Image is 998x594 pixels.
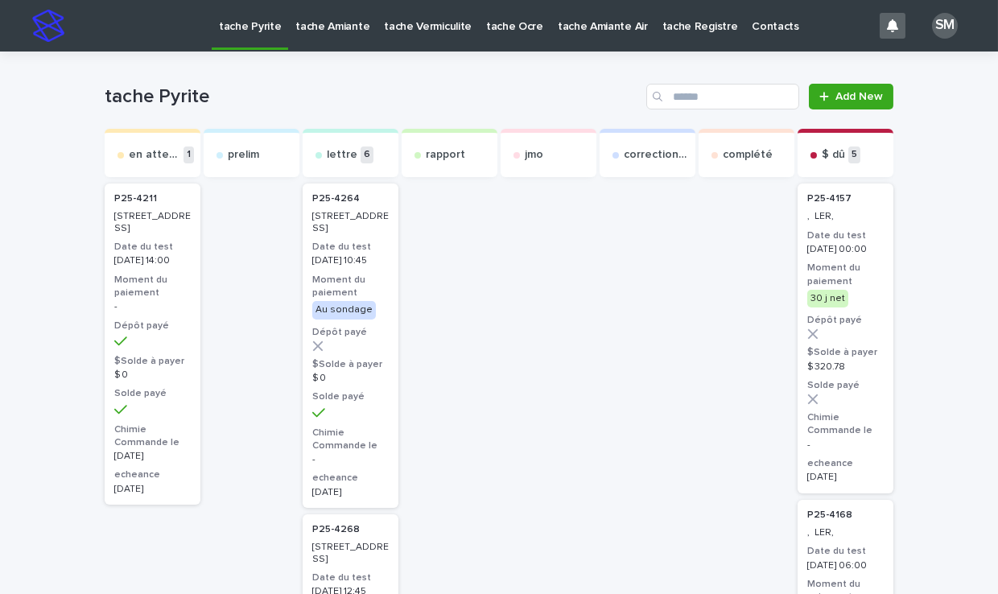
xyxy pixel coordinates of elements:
[114,355,191,368] h3: $Solde à payer
[114,301,191,312] p: -
[807,457,884,470] h3: echeance
[114,255,191,266] p: [DATE] 14:00
[114,241,191,254] h3: Date du test
[303,184,398,508] a: P25-4264 [STREET_ADDRESS]Date du test[DATE] 10:45Moment du paiementAu sondageDépôt payé$Solde à p...
[807,290,848,307] div: 30 j net
[723,148,773,162] p: complété
[312,427,389,452] h3: Chimie Commande le
[114,369,191,381] p: $ 0
[114,423,191,449] h3: Chimie Commande le
[822,148,845,162] p: $ dû
[807,560,884,571] p: [DATE] 06:00
[646,84,799,109] input: Search
[807,244,884,255] p: [DATE] 00:00
[105,184,200,505] a: P25-4211 [STREET_ADDRESS]Date du test[DATE] 14:00Moment du paiement-Dépôt payé$Solde à payer$ 0So...
[807,411,884,437] h3: Chimie Commande le
[312,454,389,465] p: -
[361,146,373,163] p: 6
[32,10,64,42] img: stacker-logo-s-only.png
[312,487,389,498] p: [DATE]
[312,255,389,266] p: [DATE] 10:45
[312,274,389,299] h3: Moment du paiement
[809,84,893,109] a: Add New
[807,229,884,242] h3: Date du test
[114,468,191,481] h3: echeance
[312,211,389,234] p: [STREET_ADDRESS]
[114,484,191,495] p: [DATE]
[525,148,543,162] p: jmo
[312,472,389,485] h3: echeance
[807,509,852,521] p: P25-4168
[114,320,191,332] h3: Dépôt payé
[798,184,893,493] a: P25-4157 , LER,Date du test[DATE] 00:00Moment du paiement30 j netDépôt payé$Solde à payer$ 320.78...
[105,85,640,109] h1: tache Pyrite
[312,542,389,565] p: [STREET_ADDRESS]
[807,545,884,558] h3: Date du test
[312,524,360,535] p: P25-4268
[184,146,194,163] p: 1
[312,571,389,584] h3: Date du test
[312,373,389,384] p: $ 0
[807,193,852,204] p: P25-4157
[114,193,157,204] p: P25-4211
[807,361,884,373] p: $ 320.78
[312,241,389,254] h3: Date du test
[807,346,884,359] h3: $Solde à payer
[932,13,958,39] div: SM
[312,390,389,403] h3: Solde payé
[807,262,884,287] h3: Moment du paiement
[426,148,465,162] p: rapport
[114,387,191,400] h3: Solde payé
[114,211,191,234] p: [STREET_ADDRESS]
[114,451,191,462] p: [DATE]
[807,439,884,451] p: -
[835,91,883,102] span: Add New
[312,358,389,371] h3: $Solde à payer
[807,379,884,392] h3: Solde payé
[807,472,884,483] p: [DATE]
[327,148,357,162] p: lettre
[312,193,360,204] p: P25-4264
[807,211,884,222] p: , LER,
[624,148,689,162] p: correction exp
[848,146,860,163] p: 5
[129,148,180,162] p: en attente
[114,274,191,299] h3: Moment du paiement
[312,301,376,319] div: Au sondage
[312,326,389,339] h3: Dépôt payé
[807,314,884,327] h3: Dépôt payé
[807,527,884,538] p: , LER,
[228,148,259,162] p: prelim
